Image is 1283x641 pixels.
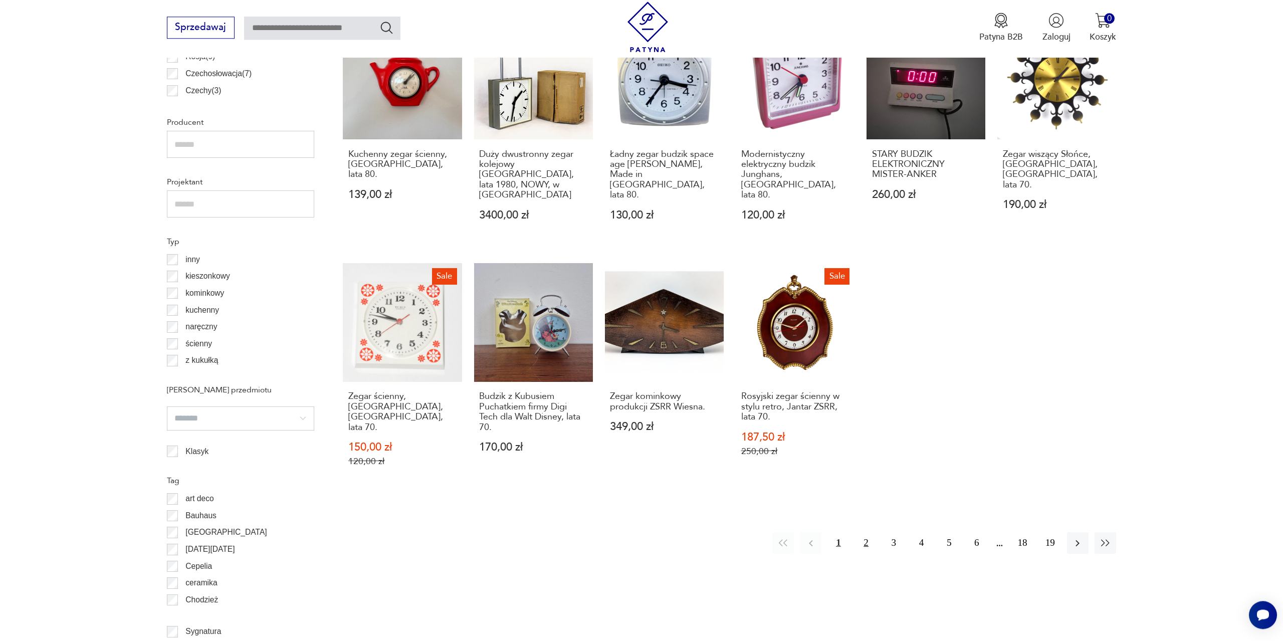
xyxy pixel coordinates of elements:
[1090,13,1116,43] button: 0Koszyk
[979,31,1023,43] p: Patyna B2B
[474,263,593,490] a: Budzik z Kubusiem Puchatkiem firmy Digi Tech dla Walt Disney, lata 70.Budzik z Kubusiem Puchatkie...
[185,101,276,114] p: [GEOGRAPHIC_DATA] ( 3 )
[343,21,462,244] a: Kuchenny zegar ścienny, Niemcy, lata 80.Kuchenny zegar ścienny, [GEOGRAPHIC_DATA], lata 80.139,00 zł
[185,320,217,333] p: naręczny
[479,149,587,200] h3: Duży dwustronny zegar kolejowy [GEOGRAPHIC_DATA], lata 1980, NOWY, w [GEOGRAPHIC_DATA]
[610,421,718,432] p: 349,00 zł
[167,17,235,39] button: Sprzedawaj
[185,445,208,458] p: Klasyk
[185,610,216,623] p: Ćmielów
[997,21,1116,244] a: Zegar wiszący Słońce, Weimar, Niemcy, lata 70.Zegar wiszący Słońce, [GEOGRAPHIC_DATA], [GEOGRAPHI...
[479,391,587,433] h3: Budzik z Kubusiem Puchatkiem firmy Digi Tech dla Walt Disney, lata 70.
[741,391,849,422] h3: Rosyjski zegar ścienny w stylu retro, Jantar ZSRR, lata 70.
[1003,199,1111,210] p: 190,00 zł
[185,84,221,97] p: Czechy ( 3 )
[479,210,587,221] p: 3400,00 zł
[185,492,213,505] p: art deco
[979,13,1023,43] button: Patyna B2B
[474,21,593,244] a: Duży dwustronny zegar kolejowy Pragotron, lata 1980, NOWY, w pudełkuDuży dwustronny zegar kolejow...
[1104,13,1115,24] div: 0
[167,116,314,129] p: Producent
[348,391,457,433] h3: Zegar ścienny, [GEOGRAPHIC_DATA], [GEOGRAPHIC_DATA], lata 70.
[610,149,718,200] h3: Ładny zegar budzik space age [PERSON_NAME], Made in [GEOGRAPHIC_DATA], lata 80.
[736,263,854,490] a: SaleRosyjski zegar ścienny w stylu retro, Jantar ZSRR, lata 70.Rosyjski zegar ścienny w stylu ret...
[167,24,235,32] a: Sprzedawaj
[966,532,987,554] button: 6
[610,210,718,221] p: 130,00 zł
[348,149,457,180] h3: Kuchenny zegar ścienny, [GEOGRAPHIC_DATA], lata 80.
[185,67,252,80] p: Czechosłowacja ( 7 )
[1095,13,1111,28] img: Ikona koszyka
[872,189,980,200] p: 260,00 zł
[1249,601,1277,629] iframe: Smartsupp widget button
[185,543,235,556] p: [DATE][DATE]
[610,391,718,412] h3: Zegar kominkowy produkcji ZSRR Wiesna.
[911,532,932,554] button: 4
[379,20,394,35] button: Szukaj
[1042,31,1071,43] p: Zaloguj
[1042,13,1071,43] button: Zaloguj
[741,446,849,457] p: 250,00 zł
[185,576,217,589] p: ceramika
[343,263,462,490] a: SaleZegar ścienny, Weimar, Niemcy, lata 70.Zegar ścienny, [GEOGRAPHIC_DATA], [GEOGRAPHIC_DATA], l...
[1090,31,1116,43] p: Koszyk
[185,304,219,317] p: kuchenny
[993,13,1009,28] img: Ikona medalu
[167,474,314,487] p: Tag
[185,526,267,539] p: [GEOGRAPHIC_DATA]
[883,532,905,554] button: 3
[1011,532,1033,554] button: 18
[167,175,314,188] p: Projektant
[185,593,218,606] p: Chodzież
[479,442,587,453] p: 170,00 zł
[736,21,854,244] a: Modernistyczny elektryczny budzik Junghans, Niemcy, lata 80.Modernistyczny elektryczny budzik Jun...
[1048,13,1064,28] img: Ikonka użytkownika
[622,2,673,52] img: Patyna - sklep z meblami i dekoracjami vintage
[867,21,985,244] a: STARY BUDZIK ELEKTRONICZNY MISTER-ANKERSTARY BUDZIK ELEKTRONICZNY MISTER-ANKER260,00 zł
[185,560,212,573] p: Cepelia
[1003,149,1111,190] h3: Zegar wiszący Słońce, [GEOGRAPHIC_DATA], [GEOGRAPHIC_DATA], lata 70.
[827,532,849,554] button: 1
[605,21,724,244] a: Ładny zegar budzik space age Seiko, Made in Japan, lata 80.Ładny zegar budzik space age [PERSON_N...
[185,287,224,300] p: kominkowy
[741,432,849,443] p: 187,50 zł
[741,210,849,221] p: 120,00 zł
[348,456,457,467] p: 120,00 zł
[167,235,314,248] p: Typ
[1039,532,1061,554] button: 19
[185,625,221,638] p: Sygnatura
[185,337,212,350] p: ścienny
[185,354,218,367] p: z kukułką
[185,509,217,522] p: Bauhaus
[741,149,849,200] h3: Modernistyczny elektryczny budzik Junghans, [GEOGRAPHIC_DATA], lata 80.
[185,253,200,266] p: inny
[167,383,314,396] p: [PERSON_NAME] przedmiotu
[872,149,980,180] h3: STARY BUDZIK ELEKTRONICZNY MISTER-ANKER
[185,270,230,283] p: kieszonkowy
[348,189,457,200] p: 139,00 zł
[979,13,1023,43] a: Ikona medaluPatyna B2B
[348,442,457,453] p: 150,00 zł
[605,263,724,490] a: Zegar kominkowy produkcji ZSRR Wiesna.Zegar kominkowy produkcji ZSRR Wiesna.349,00 zł
[938,532,960,554] button: 5
[856,532,877,554] button: 2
